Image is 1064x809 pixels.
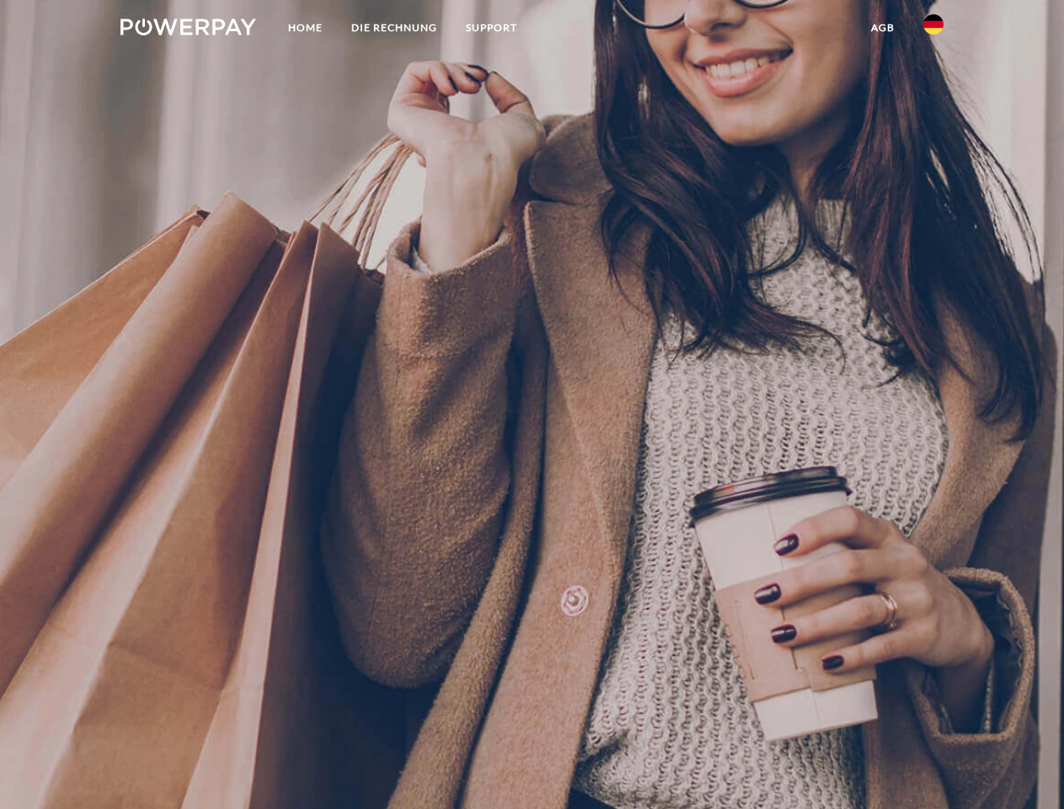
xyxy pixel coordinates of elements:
[452,13,532,43] a: SUPPORT
[120,19,256,35] img: logo-powerpay-white.svg
[857,13,909,43] a: agb
[274,13,337,43] a: Home
[337,13,452,43] a: DIE RECHNUNG
[923,14,944,35] img: de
